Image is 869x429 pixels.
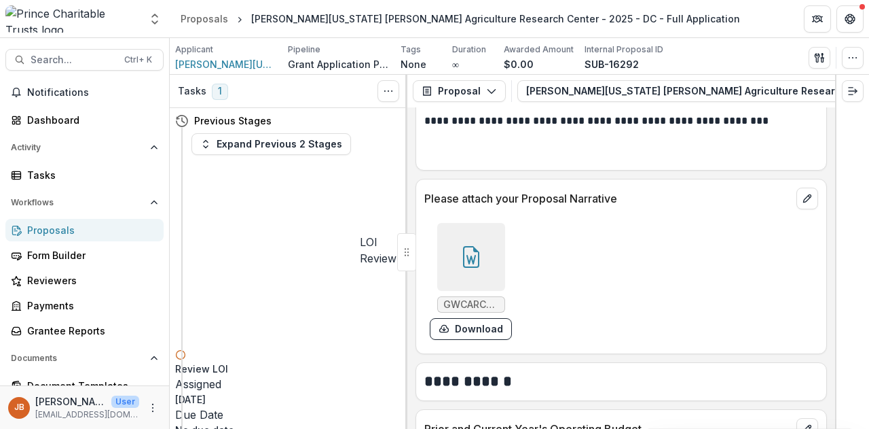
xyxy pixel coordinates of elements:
[5,294,164,317] a: Payments
[5,269,164,292] a: Reviewers
[145,400,161,416] button: More
[377,80,399,102] button: Toggle View Cancelled Tasks
[35,409,139,421] p: [EMAIL_ADDRESS][DOMAIN_NAME]
[401,44,421,56] p: Tags
[288,44,320,56] p: Pipeline
[175,57,277,71] a: [PERSON_NAME][US_STATE] [PERSON_NAME] Agriculture Research Center
[443,299,499,311] span: GWCARC Proposal Narrative - PCT 2025 (1).docx
[5,347,164,369] button: Open Documents
[27,273,153,288] div: Reviewers
[11,354,145,363] span: Documents
[14,403,24,412] div: Jamie Baxter
[181,12,228,26] div: Proposals
[175,376,396,392] p: Assigned
[212,84,228,100] span: 1
[5,49,164,71] button: Search...
[175,44,213,56] p: Applicant
[27,87,158,99] span: Notifications
[111,396,139,408] p: User
[430,318,512,340] button: download-form-response
[504,57,534,71] p: $0.00
[288,57,390,71] p: Grant Application Process
[175,392,396,407] p: [DATE]
[175,9,745,29] nav: breadcrumb
[5,82,164,103] button: Notifications
[27,223,153,237] div: Proposals
[804,5,831,33] button: Partners
[122,52,155,67] div: Ctrl + K
[5,164,164,186] a: Tasks
[5,5,140,33] img: Prince Charitable Trusts logo
[5,375,164,397] a: Document Templates
[251,12,740,26] div: [PERSON_NAME][US_STATE] [PERSON_NAME] Agriculture Research Center - 2025 - DC - Full Application
[452,44,486,56] p: Duration
[27,248,153,262] div: Form Builder
[11,143,145,152] span: Activity
[842,80,864,102] button: Expand right
[175,407,396,423] p: Due Date
[194,114,272,128] h4: Previous Stages
[5,137,164,158] button: Open Activity
[452,57,459,71] p: ∞
[27,168,153,182] div: Tasks
[5,109,164,131] a: Dashboard
[27,298,153,313] div: Payments
[401,57,426,71] p: None
[175,362,396,376] h5: Review LOI
[5,244,164,267] a: Form Builder
[504,44,574,56] p: Awarded Amount
[31,54,116,66] span: Search...
[585,44,663,56] p: Internal Proposal ID
[424,190,791,207] p: Please attach your Proposal Narrative
[27,379,153,393] div: Document Templates
[5,192,164,213] button: Open Workflows
[11,198,145,207] span: Workflows
[27,324,153,338] div: Grantee Reports
[178,86,206,97] h3: Tasks
[191,133,351,155] button: Expand Previous 2 Stages
[145,5,164,33] button: Open entity switcher
[430,223,512,340] div: GWCARC Proposal Narrative - PCT 2025 (1).docxdownload-form-response
[413,80,506,102] button: Proposal
[35,394,106,409] p: [PERSON_NAME]
[5,320,164,342] a: Grantee Reports
[175,9,234,29] a: Proposals
[796,188,818,209] button: edit
[27,113,153,127] div: Dashboard
[5,219,164,241] a: Proposals
[360,234,396,267] h4: LOI Review
[836,5,864,33] button: Get Help
[585,57,639,71] p: SUB-16292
